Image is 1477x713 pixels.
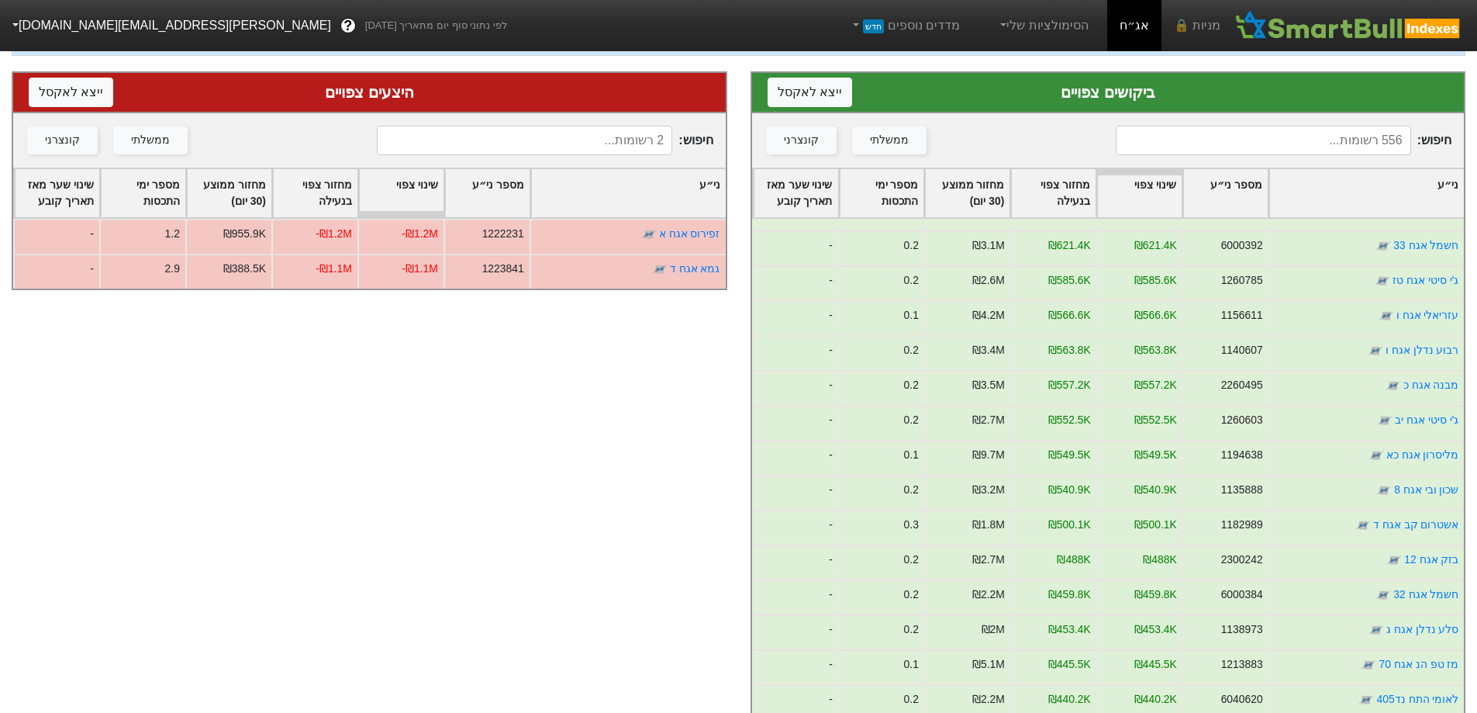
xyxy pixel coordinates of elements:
div: ₪557.2K [1134,377,1176,393]
div: ₪955.9K [223,226,266,242]
div: ₪585.6K [1047,272,1090,289]
button: קונצרני [27,126,98,154]
div: 1182989 [1220,517,1262,533]
div: - [13,254,99,289]
img: tase link [1378,308,1393,324]
div: ₪2.2M [971,587,1004,603]
div: ₪621.4K [1134,237,1176,254]
div: - [752,335,838,370]
div: 0.2 [903,621,918,638]
div: 0.2 [903,272,918,289]
div: Toggle SortBy [840,169,924,217]
img: tase link [1358,692,1374,708]
div: קונצרני [45,132,80,149]
div: ₪4.2M [971,307,1004,324]
input: 556 רשומות... [1116,126,1411,155]
div: ₪453.4K [1047,621,1090,638]
div: 0.1 [903,447,918,463]
a: בזק אגח 12 [1404,553,1458,566]
div: Toggle SortBy [359,169,443,217]
div: ₪549.5K [1047,447,1090,463]
div: ₪488K [1143,552,1176,568]
div: ₪459.8K [1047,587,1090,603]
div: ₪440.2K [1047,691,1090,708]
a: חשמל אגח 33 [1393,239,1458,251]
a: גמא אגח ד [670,262,720,275]
div: -₪1.1M [402,261,438,277]
div: 1135888 [1220,482,1262,498]
div: 0.2 [903,587,918,603]
div: Toggle SortBy [754,169,838,217]
div: 1223841 [482,261,524,277]
div: 0.1 [903,656,918,673]
div: ₪453.4K [1134,621,1176,638]
div: -₪1.2M [402,226,438,242]
div: ₪488K [1057,552,1090,568]
div: ₪459.8K [1134,587,1176,603]
span: חיפוש : [377,126,713,155]
div: - [752,614,838,649]
a: אשטרום קב אגח ד [1372,518,1458,531]
div: ₪445.5K [1047,656,1090,673]
div: ₪388.5K [223,261,266,277]
div: - [752,580,838,614]
div: היצעים צפויים [29,81,710,104]
img: tase link [1375,238,1391,254]
span: חדש [863,19,884,33]
div: 0.2 [903,377,918,393]
a: מז טפ הנ אגח 70 [1379,658,1458,670]
div: - [752,230,838,265]
button: ייצא לאקסל [29,78,113,107]
div: 6040620 [1220,691,1262,708]
div: קונצרני [784,132,819,149]
div: ₪500.1K [1134,517,1176,533]
a: חשמל אגח 32 [1393,588,1458,601]
div: 1138973 [1220,621,1262,638]
div: ₪5.1M [971,656,1004,673]
div: ₪2.2M [971,691,1004,708]
div: 0.2 [903,552,918,568]
div: ₪3.5M [971,377,1004,393]
div: ₪2M [981,621,1004,638]
img: tase link [1361,657,1376,673]
div: - [752,510,838,545]
a: הסימולציות שלי [991,10,1095,41]
div: ₪3.4M [971,342,1004,358]
div: 1213883 [1220,656,1262,673]
div: Toggle SortBy [1011,169,1096,217]
a: מדדים נוספיםחדש [843,10,966,41]
img: tase link [1386,552,1402,568]
div: 0.2 [903,412,918,428]
div: 6000384 [1220,587,1262,603]
div: Toggle SortBy [1183,169,1268,217]
div: 1194638 [1220,447,1262,463]
div: 0.3 [903,517,918,533]
span: לפי נתוני סוף יום מתאריך [DATE] [365,18,507,33]
div: ₪566.6K [1047,307,1090,324]
a: סלע נדלן אגח ג [1386,623,1458,635]
a: מבנה אגח כ [1403,379,1458,391]
div: Toggle SortBy [1269,169,1464,217]
div: - [752,405,838,440]
div: ₪540.9K [1047,482,1090,498]
div: - [752,440,838,475]
div: ₪549.5K [1134,447,1176,463]
div: - [752,475,838,510]
div: Toggle SortBy [187,169,271,217]
div: 6000392 [1220,237,1262,254]
div: 1140607 [1220,342,1262,358]
div: ₪563.8K [1134,342,1176,358]
div: Toggle SortBy [925,169,1009,217]
div: ₪552.5K [1047,412,1090,428]
div: ₪2.7M [971,552,1004,568]
div: - [752,545,838,580]
a: רבוע נדלן אגח ו [1385,344,1458,356]
div: ₪445.5K [1134,656,1176,673]
div: ₪566.6K [1134,307,1176,324]
div: ₪621.4K [1047,237,1090,254]
div: - [752,370,838,405]
span: ? [343,16,352,36]
div: 1156611 [1220,307,1262,324]
div: ממשלתי [870,132,909,149]
button: קונצרני [766,126,837,154]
